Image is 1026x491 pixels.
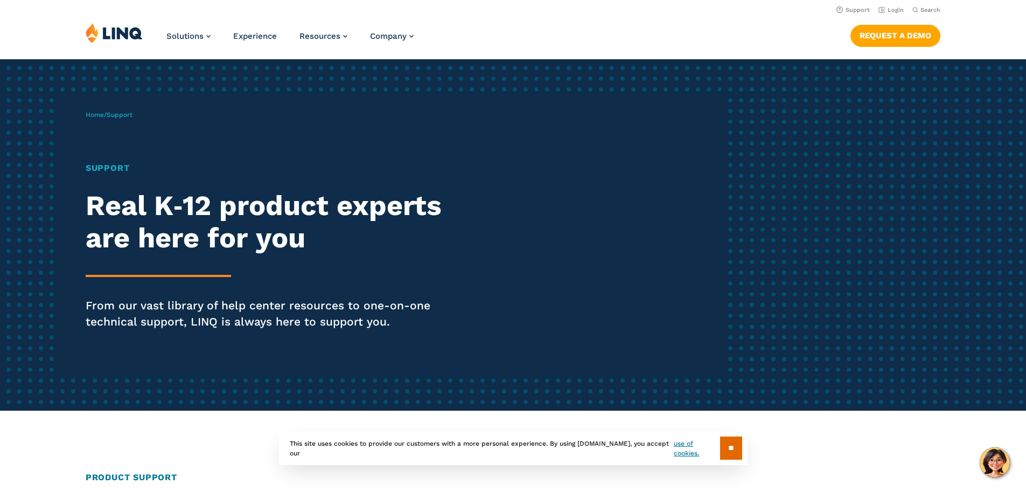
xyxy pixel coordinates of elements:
[836,6,870,13] a: Support
[86,190,481,254] h2: Real K‑12 product experts are here for you
[86,162,481,175] h1: Support
[299,31,347,41] a: Resources
[166,23,414,58] nav: Primary Navigation
[674,439,720,458] a: use of cookies.
[279,431,748,465] div: This site uses cookies to provide our customers with a more personal experience. By using [DOMAIN...
[233,31,277,41] a: Experience
[850,23,940,46] nav: Button Navigation
[86,111,132,119] span: /
[107,111,132,119] span: Support
[166,31,204,41] span: Solutions
[878,6,904,13] a: Login
[370,31,414,41] a: Company
[166,31,211,41] a: Solutions
[920,6,940,13] span: Search
[86,298,481,330] p: From our vast library of help center resources to one-on-one technical support, LINQ is always he...
[980,447,1010,478] button: Hello, have a question? Let’s chat.
[850,25,940,46] a: Request a Demo
[912,6,940,14] button: Open Search Bar
[86,23,143,43] img: LINQ | K‑12 Software
[370,31,407,41] span: Company
[86,111,104,119] a: Home
[299,31,340,41] span: Resources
